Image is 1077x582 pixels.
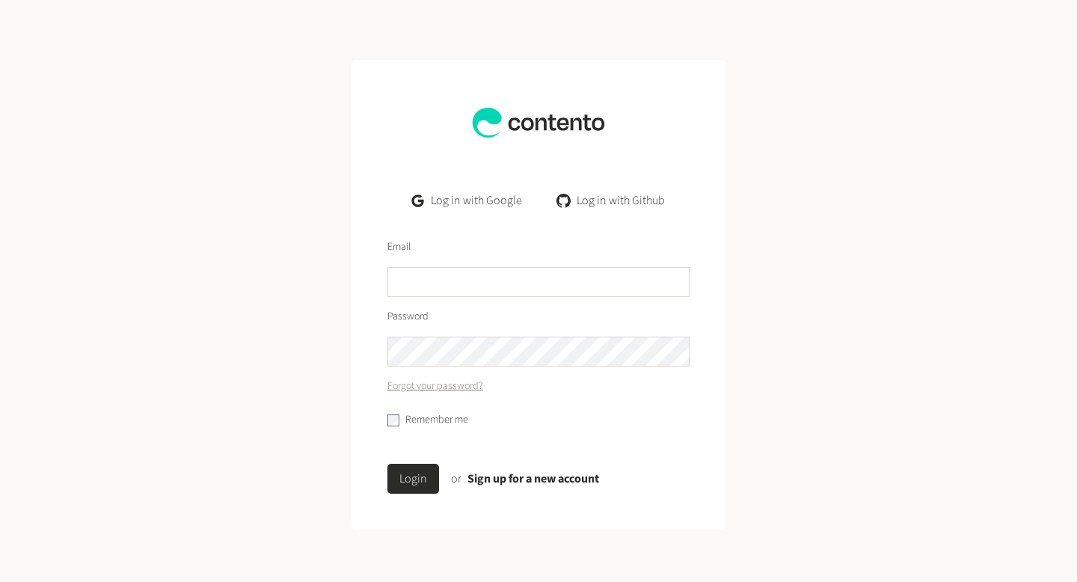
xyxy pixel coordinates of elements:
[467,471,599,487] a: Sign up for a new account
[405,412,468,428] label: Remember me
[400,186,534,215] a: Log in with Google
[387,379,483,394] a: Forgot your password?
[387,239,411,255] label: Email
[451,471,461,487] span: or
[387,309,429,325] label: Password
[387,464,439,494] button: Login
[546,186,677,215] a: Log in with Github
